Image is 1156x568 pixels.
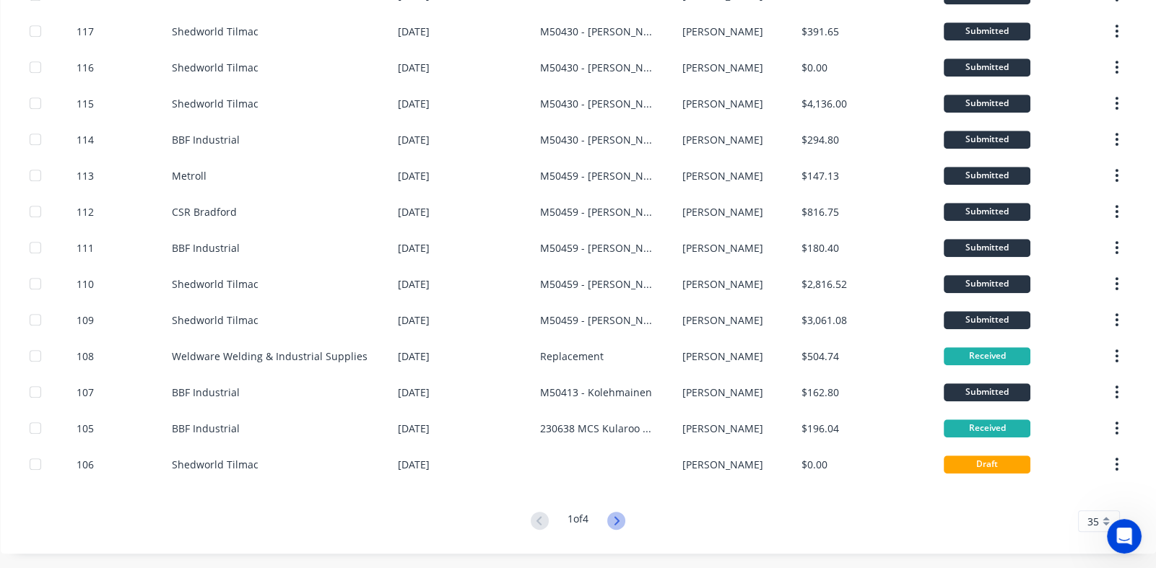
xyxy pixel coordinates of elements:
iframe: Intercom live chat [1107,519,1142,554]
div: M50459 - [PERSON_NAME] [540,313,653,328]
div: $162.80 [801,385,839,400]
div: [DATE] [398,204,430,219]
div: Submitted [944,58,1030,77]
div: $2,816.52 [801,276,847,292]
div: $4,136.00 [801,96,847,111]
div: Submitted [944,311,1030,329]
div: [DATE] [398,60,430,75]
div: [DATE] [398,132,430,147]
div: [PERSON_NAME] [682,385,763,400]
div: Submitted [944,131,1030,149]
div: M50430 - [PERSON_NAME] [540,132,653,147]
div: BBF Industrial [172,385,240,400]
div: [DATE] [398,349,430,364]
div: M50459 - [PERSON_NAME] [540,204,653,219]
div: M50413 - Kolehmainen [540,385,652,400]
div: [PERSON_NAME] [682,132,763,147]
div: Metroll [172,168,207,183]
div: 107 [77,385,94,400]
div: M50430 - [PERSON_NAME] [540,24,653,39]
div: [DATE] [398,385,430,400]
div: [PERSON_NAME] [682,276,763,292]
div: [DATE] [398,24,430,39]
div: Submitted [944,239,1030,257]
div: 106 [77,457,94,472]
div: 110 [77,276,94,292]
div: Shedworld Tilmac [172,24,258,39]
span: 35 [1087,514,1099,529]
div: 1 of 4 [568,511,588,532]
div: [DATE] [398,421,430,436]
div: [PERSON_NAME] [682,313,763,328]
div: 113 [77,168,94,183]
div: [DATE] [398,457,430,472]
div: Submitted [944,95,1030,113]
div: [PERSON_NAME] [682,349,763,364]
div: $0.00 [801,457,827,472]
div: $504.74 [801,349,839,364]
div: Submitted [944,22,1030,40]
div: M50430 - [PERSON_NAME] [540,60,653,75]
div: [DATE] [398,240,430,255]
div: $3,061.08 [801,313,847,328]
div: $147.13 [801,168,839,183]
div: BBF Industrial [172,421,240,436]
div: Shedworld Tilmac [172,60,258,75]
div: BBF Industrial [172,132,240,147]
div: 117 [77,24,94,39]
div: 111 [77,240,94,255]
div: [DATE] [398,276,430,292]
div: Received [944,419,1030,437]
div: $0.00 [801,60,827,75]
div: Replacement [540,349,604,364]
div: Shedworld Tilmac [172,457,258,472]
div: Submitted [944,383,1030,401]
div: M50459 - [PERSON_NAME] [540,168,653,183]
div: [PERSON_NAME] [682,24,763,39]
div: Submitted [944,275,1030,293]
div: BBF Industrial [172,240,240,255]
div: Submitted [944,167,1030,185]
div: $391.65 [801,24,839,39]
div: 112 [77,204,94,219]
div: Received [944,347,1030,365]
div: M50459 - [PERSON_NAME] [540,276,653,292]
div: M50430 - [PERSON_NAME] [540,96,653,111]
div: [DATE] [398,96,430,111]
div: [PERSON_NAME] [682,60,763,75]
div: 109 [77,313,94,328]
div: 108 [77,349,94,364]
div: 115 [77,96,94,111]
div: 116 [77,60,94,75]
div: CSR Bradford [172,204,237,219]
div: $196.04 [801,421,839,436]
div: [PERSON_NAME] [682,168,763,183]
div: Weldware Welding & Industrial Supplies [172,349,368,364]
div: M50459 - [PERSON_NAME] [540,240,653,255]
div: 105 [77,421,94,436]
div: $816.75 [801,204,839,219]
div: Shedworld Tilmac [172,276,258,292]
div: $180.40 [801,240,839,255]
div: Shedworld Tilmac [172,96,258,111]
div: [DATE] [398,168,430,183]
div: [PERSON_NAME] [682,240,763,255]
div: [PERSON_NAME] [682,421,763,436]
div: Submitted [944,203,1030,221]
div: 114 [77,132,94,147]
div: Draft [944,455,1030,473]
div: [DATE] [398,313,430,328]
div: [PERSON_NAME] [682,204,763,219]
div: $294.80 [801,132,839,147]
div: [PERSON_NAME] [682,457,763,472]
div: [PERSON_NAME] [682,96,763,111]
div: 230638 MCS Kularoo Drive [540,421,653,436]
div: Shedworld Tilmac [172,313,258,328]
